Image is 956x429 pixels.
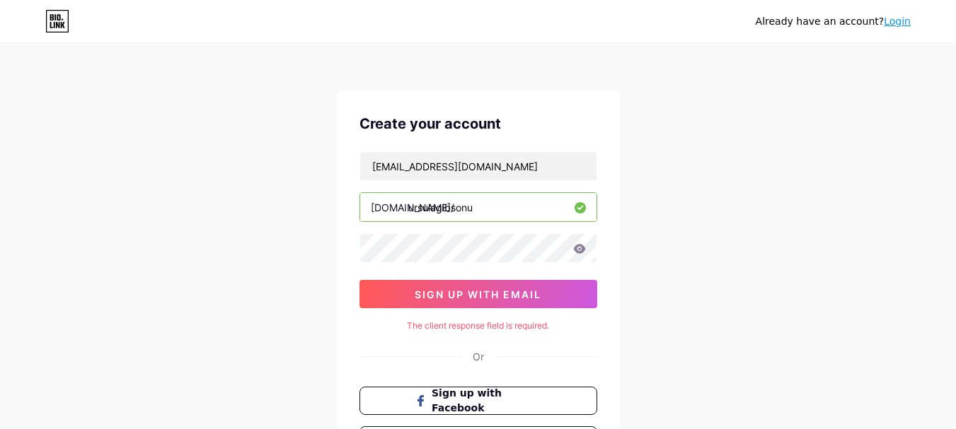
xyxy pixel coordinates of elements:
[359,113,597,134] div: Create your account
[473,349,484,364] div: Or
[415,288,541,300] span: sign up with email
[359,319,597,332] div: The client response field is required.
[360,152,597,180] input: Email
[371,200,454,215] div: [DOMAIN_NAME]/
[360,193,597,221] input: username
[432,386,541,416] span: Sign up with Facebook
[884,16,911,27] a: Login
[756,14,911,29] div: Already have an account?
[359,387,597,415] button: Sign up with Facebook
[359,280,597,308] button: sign up with email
